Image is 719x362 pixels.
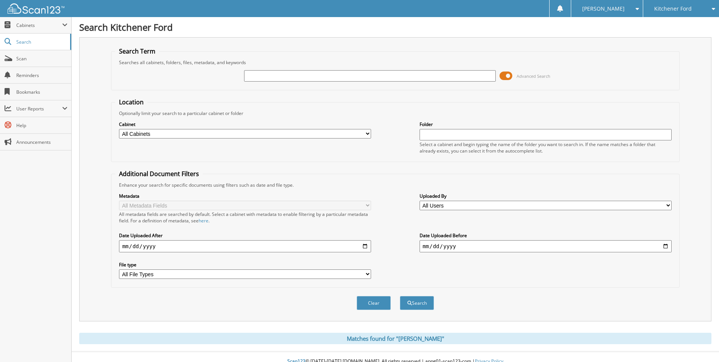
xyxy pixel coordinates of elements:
span: Scan [16,55,67,62]
span: User Reports [16,105,62,112]
div: Matches found for "[PERSON_NAME]" [79,333,711,344]
span: Cabinets [16,22,62,28]
span: Reminders [16,72,67,79]
span: Help [16,122,67,129]
label: Cabinet [119,121,371,127]
h1: Search Kitchener Ford [79,21,711,33]
img: scan123-logo-white.svg [8,3,64,14]
button: Clear [357,296,391,310]
label: Metadata [119,193,371,199]
button: Search [400,296,434,310]
label: File type [119,261,371,268]
iframe: Chat Widget [681,326,719,362]
span: Search [16,39,66,45]
span: Announcements [16,139,67,145]
legend: Search Term [115,47,159,55]
legend: Additional Document Filters [115,170,203,178]
label: Folder [420,121,672,127]
label: Date Uploaded After [119,232,371,239]
label: Uploaded By [420,193,672,199]
div: All metadata fields are searched by default. Select a cabinet with metadata to enable filtering b... [119,211,371,224]
div: Enhance your search for specific documents using filters such as date and file type. [115,182,675,188]
span: Bookmarks [16,89,67,95]
label: Date Uploaded Before [420,232,672,239]
div: Select a cabinet and begin typing the name of the folder you want to search in. If the name match... [420,141,672,154]
span: Kitchener Ford [654,6,692,11]
span: [PERSON_NAME] [582,6,625,11]
span: Advanced Search [517,73,550,79]
div: Optionally limit your search to a particular cabinet or folder [115,110,675,116]
input: end [420,240,672,252]
a: here [199,217,208,224]
input: start [119,240,371,252]
legend: Location [115,98,147,106]
div: Searches all cabinets, folders, files, metadata, and keywords [115,59,675,66]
